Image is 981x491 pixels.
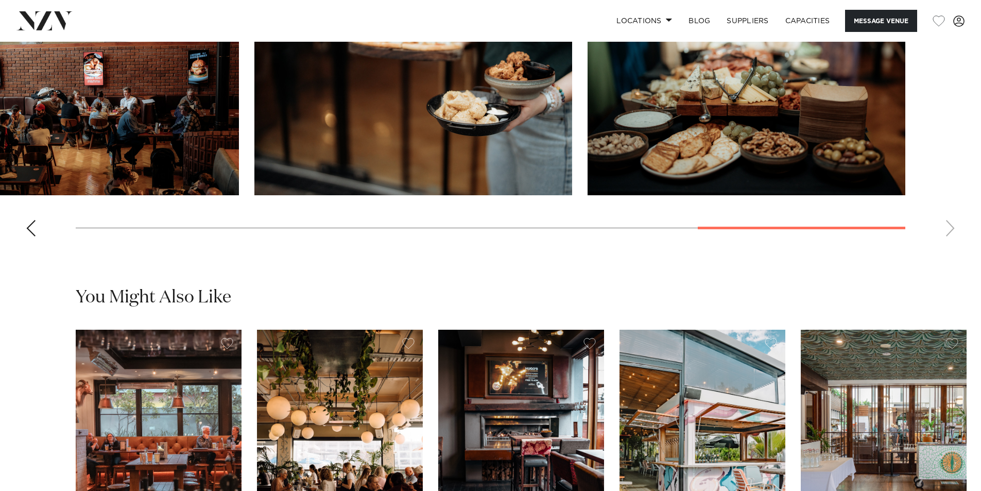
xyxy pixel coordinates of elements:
a: BLOG [680,10,718,32]
a: SUPPLIERS [718,10,777,32]
h2: You Might Also Like [76,286,231,309]
button: Message Venue [845,10,917,32]
img: nzv-logo.png [16,11,73,30]
a: Capacities [777,10,838,32]
a: Locations [608,10,680,32]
